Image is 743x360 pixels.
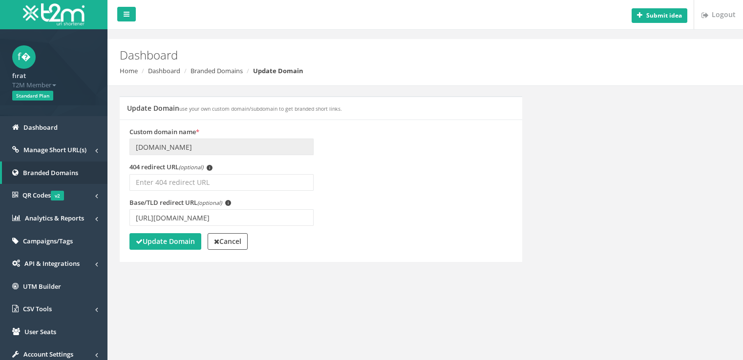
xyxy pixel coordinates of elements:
[23,123,58,132] span: Dashboard
[129,233,201,250] button: Update Domain
[129,209,314,226] input: Enter TLD redirect URL
[129,162,212,172] label: 404 redirect URL
[23,350,73,359] span: Account Settings
[22,191,64,200] span: QR Codes
[225,200,231,206] span: i
[214,237,241,246] strong: Cancel
[191,66,243,75] a: Branded Domains
[12,45,36,69] span: f�
[129,127,199,137] label: Custom domain name
[23,3,85,25] img: T2M
[129,139,314,155] input: Enter domain name
[646,11,682,20] b: Submit idea
[207,165,212,171] span: i
[127,104,342,112] h5: Update Domain
[12,69,95,89] a: fırat T2M Member
[197,199,222,206] em: (optional)
[24,327,56,336] span: User Seats
[208,233,248,250] a: Cancel
[148,66,180,75] a: Dashboard
[120,49,627,61] h2: Dashboard
[179,105,342,112] small: use your own custom domain/subdomain to get branded short links.
[23,304,52,313] span: CSV Tools
[120,66,138,75] a: Home
[24,259,80,268] span: API & Integrations
[12,80,95,90] span: T2M Member
[12,91,53,100] span: Standard Plan
[51,191,64,200] span: v2
[136,237,195,246] strong: Update Domain
[632,8,687,23] button: Submit idea
[23,282,61,291] span: UTM Builder
[129,174,314,191] input: Enter 404 redirect URL
[25,214,84,222] span: Analytics & Reports
[253,66,303,75] strong: Update Domain
[129,198,231,207] label: Base/TLD redirect URL
[12,71,26,80] strong: fırat
[23,145,86,154] span: Manage Short URL(s)
[179,163,203,171] em: (optional)
[23,168,78,177] span: Branded Domains
[23,237,73,245] span: Campaigns/Tags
